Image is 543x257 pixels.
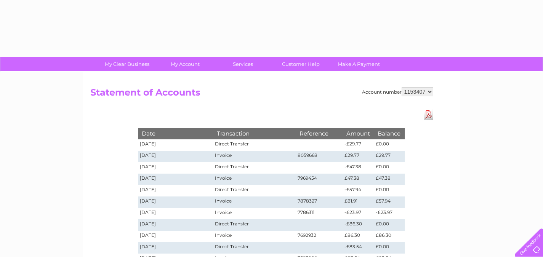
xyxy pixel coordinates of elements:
a: Services [211,57,274,71]
td: 7878327 [296,196,343,208]
td: £57.94 [374,196,404,208]
td: Direct Transfer [213,219,295,231]
td: £0.00 [374,139,404,151]
th: Transaction [213,128,295,139]
a: Make A Payment [327,57,390,71]
td: 7692932 [296,231,343,242]
td: £47.38 [343,174,374,185]
td: [DATE] [138,242,213,254]
td: Direct Transfer [213,162,295,174]
td: [DATE] [138,196,213,208]
td: £0.00 [374,242,404,254]
a: My Clear Business [96,57,159,71]
td: -£23.97 [343,208,374,219]
td: Invoice [213,174,295,185]
td: £81.91 [343,196,374,208]
td: £0.00 [374,185,404,196]
td: £0.00 [374,219,404,231]
td: 8059668 [296,151,343,162]
td: Invoice [213,231,295,242]
td: £86.30 [374,231,404,242]
td: Invoice [213,151,295,162]
td: [DATE] [138,151,213,162]
td: -£57.94 [343,185,374,196]
a: Download Pdf [424,109,433,120]
th: Reference [296,128,343,139]
th: Balance [374,128,404,139]
td: £47.38 [374,174,404,185]
td: £29.77 [343,151,374,162]
td: [DATE] [138,174,213,185]
h2: Statement of Accounts [90,87,433,102]
td: -£47.38 [343,162,374,174]
td: 7786311 [296,208,343,219]
td: [DATE] [138,231,213,242]
td: [DATE] [138,185,213,196]
td: £0.00 [374,162,404,174]
td: £86.30 [343,231,374,242]
td: [DATE] [138,208,213,219]
td: Invoice [213,208,295,219]
td: [DATE] [138,139,213,151]
td: -£86.30 [343,219,374,231]
td: £29.77 [374,151,404,162]
td: [DATE] [138,219,213,231]
td: -£29.77 [343,139,374,151]
td: Direct Transfer [213,185,295,196]
td: [DATE] [138,162,213,174]
td: Invoice [213,196,295,208]
td: Direct Transfer [213,242,295,254]
td: -£23.97 [374,208,404,219]
div: Account number [362,87,433,96]
a: My Account [154,57,216,71]
a: Customer Help [269,57,332,71]
th: Amount [343,128,374,139]
th: Date [138,128,213,139]
td: -£83.54 [343,242,374,254]
td: Direct Transfer [213,139,295,151]
td: 7969454 [296,174,343,185]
